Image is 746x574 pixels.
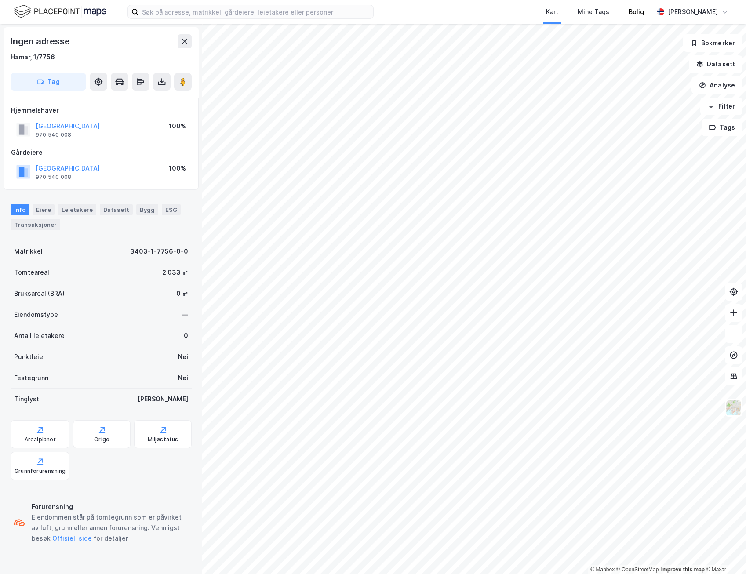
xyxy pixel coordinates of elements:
[36,131,71,138] div: 970 540 008
[590,567,615,573] a: Mapbox
[14,373,48,383] div: Festegrunn
[36,174,71,181] div: 970 540 008
[178,352,188,362] div: Nei
[11,52,55,62] div: Hamar, 1/7756
[11,73,86,91] button: Tag
[11,34,71,48] div: Ingen adresse
[184,331,188,341] div: 0
[689,55,742,73] button: Datasett
[629,7,644,17] div: Bolig
[11,147,191,158] div: Gårdeiere
[661,567,705,573] a: Improve this map
[546,7,558,17] div: Kart
[683,34,742,52] button: Bokmerker
[94,436,109,443] div: Origo
[725,400,742,416] img: Z
[702,532,746,574] div: Kontrollprogram for chat
[700,98,742,115] button: Filter
[14,4,106,19] img: logo.f888ab2527a4732fd821a326f86c7f29.svg
[33,204,55,215] div: Eiere
[178,373,188,383] div: Nei
[169,163,186,174] div: 100%
[14,288,65,299] div: Bruksareal (BRA)
[148,436,178,443] div: Miljøstatus
[100,204,133,215] div: Datasett
[14,267,49,278] div: Tomteareal
[14,331,65,341] div: Antall leietakere
[668,7,718,17] div: [PERSON_NAME]
[176,288,188,299] div: 0 ㎡
[162,267,188,278] div: 2 033 ㎡
[14,394,39,404] div: Tinglyst
[11,204,29,215] div: Info
[616,567,659,573] a: OpenStreetMap
[11,105,191,116] div: Hjemmelshaver
[11,219,60,230] div: Transaksjoner
[32,512,188,544] div: Eiendommen står på tomtegrunn som er påvirket av luft, grunn eller annen forurensning. Vennligst ...
[182,309,188,320] div: —
[702,532,746,574] iframe: Chat Widget
[136,204,158,215] div: Bygg
[702,119,742,136] button: Tags
[138,394,188,404] div: [PERSON_NAME]
[14,309,58,320] div: Eiendomstype
[138,5,373,18] input: Søk på adresse, matrikkel, gårdeiere, leietakere eller personer
[169,121,186,131] div: 100%
[130,246,188,257] div: 3403-1-7756-0-0
[32,501,188,512] div: Forurensning
[14,352,43,362] div: Punktleie
[162,204,181,215] div: ESG
[14,246,43,257] div: Matrikkel
[691,76,742,94] button: Analyse
[578,7,609,17] div: Mine Tags
[25,436,56,443] div: Arealplaner
[58,204,96,215] div: Leietakere
[15,468,66,475] div: Grunnforurensning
